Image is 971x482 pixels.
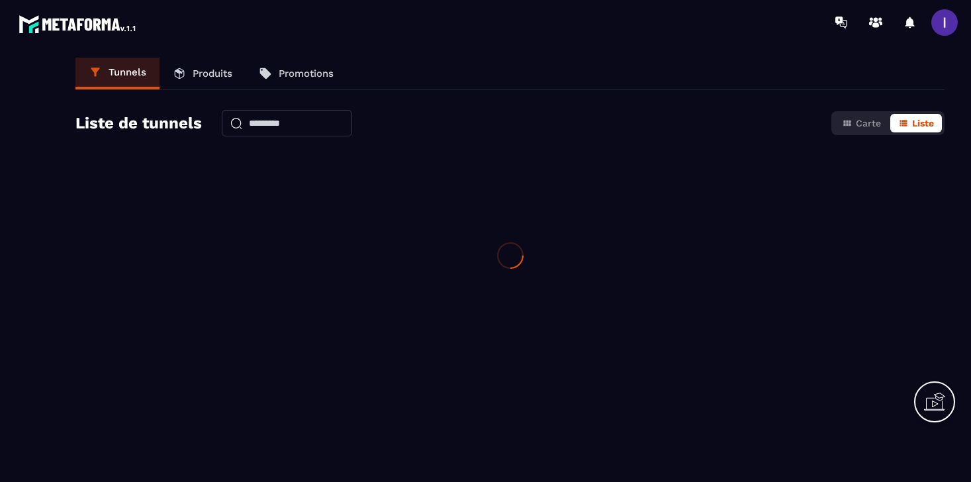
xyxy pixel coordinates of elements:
img: logo [19,12,138,36]
span: Liste [912,118,934,128]
button: Liste [890,114,942,132]
button: Carte [834,114,889,132]
p: Promotions [279,68,334,79]
span: Carte [856,118,881,128]
a: Promotions [246,58,347,89]
p: Tunnels [109,66,146,78]
a: Tunnels [75,58,160,89]
p: Produits [193,68,232,79]
h2: Liste de tunnels [75,110,202,136]
a: Produits [160,58,246,89]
